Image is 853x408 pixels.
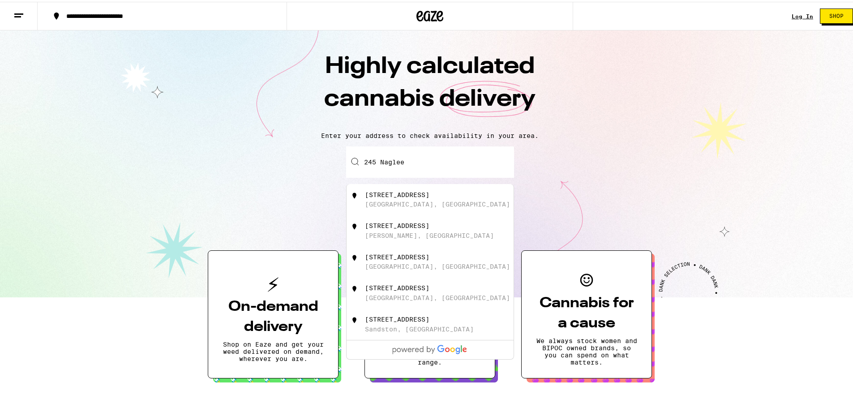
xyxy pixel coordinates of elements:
h3: Cannabis for a cause [536,292,637,332]
div: [STREET_ADDRESS] [365,189,429,197]
span: Shop [829,12,844,17]
div: Sandston, [GEOGRAPHIC_DATA] [365,324,474,331]
img: 245 Naglee Avenue [350,252,359,261]
p: We always stock women and BIPOC owned brands, so you can spend on what matters. [536,335,637,364]
input: Enter your delivery address [346,145,514,176]
img: 245 Naglee Road [350,220,359,229]
button: On-demand deliveryShop on Eaze and get your weed delivered on demand, wherever you are. [208,249,339,377]
div: [STREET_ADDRESS] [365,283,429,290]
div: [STREET_ADDRESS] [365,314,429,321]
div: [GEOGRAPHIC_DATA], [GEOGRAPHIC_DATA] [365,292,510,300]
img: 245 Naglee Avenue [350,314,359,323]
h3: On-demand delivery [223,295,324,335]
button: Shop [820,7,853,22]
p: Enter your address to check availability in your area. [9,130,851,137]
div: [GEOGRAPHIC_DATA], [GEOGRAPHIC_DATA] [365,261,510,268]
p: Shop on Eaze and get your weed delivered on demand, wherever you are. [223,339,324,361]
img: 245 Naglee Avenue [350,189,359,198]
button: Cannabis for a causeWe always stock women and BIPOC owned brands, so you can spend on what matters. [521,249,652,377]
img: 245 Naglee Avenue [350,283,359,292]
div: [STREET_ADDRESS] [365,220,429,228]
div: [PERSON_NAME], [GEOGRAPHIC_DATA] [365,230,494,237]
span: Hi. Need any help? [5,6,64,13]
div: [STREET_ADDRESS] [365,252,429,259]
h1: Highly calculated cannabis delivery [273,49,587,123]
div: [GEOGRAPHIC_DATA], [GEOGRAPHIC_DATA] [365,199,510,206]
a: Log In [792,12,813,17]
